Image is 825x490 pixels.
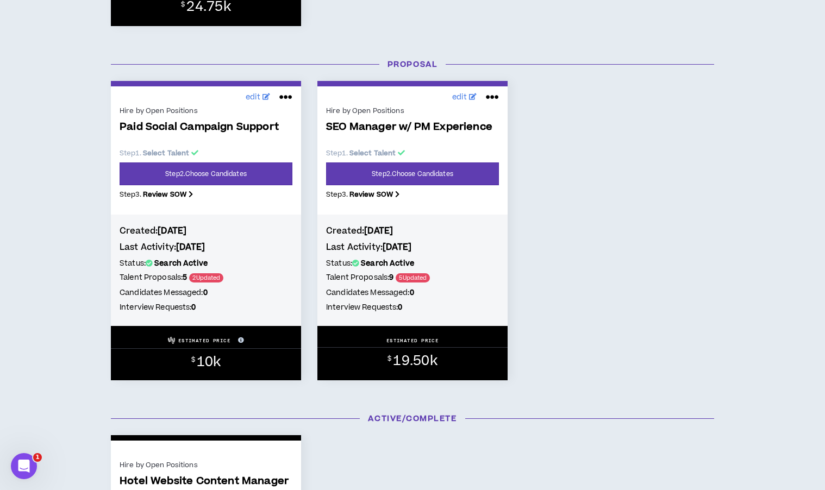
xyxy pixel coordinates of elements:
p: Step 3 . [120,190,292,199]
a: edit [243,89,273,106]
div: Hire by Open Positions [120,460,292,470]
h5: Talent Proposals: [120,272,292,284]
b: Select Talent [143,148,190,158]
span: 19.50k [393,351,437,370]
a: Step2.Choose Candidates [120,162,292,185]
h4: Last Activity: [120,241,292,253]
p: Step 3 . [326,190,499,199]
sup: $ [387,354,391,363]
iframe: Intercom live chat [11,453,37,479]
b: 5 [183,272,187,283]
b: Select Talent [349,148,396,158]
div: Hire by Open Positions [120,106,292,116]
p: Step 1 . [326,148,499,158]
h5: Talent Proposals: [326,272,499,284]
h4: Last Activity: [326,241,499,253]
b: Review SOW [349,190,393,199]
div: Hire by Open Positions [326,106,499,116]
span: 5 Updated [396,273,430,282]
h3: Active/Complete [103,413,722,424]
h3: Proposal [103,59,722,70]
h5: Interview Requests: [120,301,292,313]
b: Search Active [154,258,208,269]
b: [DATE] [364,225,393,237]
b: [DATE] [383,241,411,253]
p: ESTIMATED PRICE [178,337,231,344]
span: 10k [197,353,221,372]
h5: Candidates Messaged: [326,287,499,299]
h5: Status: [326,257,499,269]
sup: $ [191,355,195,365]
a: Step2.Choose Candidates [326,162,499,185]
b: 9 [389,272,393,283]
img: Wripple [168,337,175,344]
span: edit [452,92,467,103]
h5: Status: [120,257,292,269]
span: edit [246,92,260,103]
h4: Created: [326,225,499,237]
b: Search Active [361,258,414,269]
b: 0 [398,302,402,313]
p: ESTIMATED PRICE [386,337,439,344]
span: Hotel Website Content Manager [120,475,292,488]
span: SEO Manager w/ PM Experience [326,121,499,134]
h5: Candidates Messaged: [120,287,292,299]
h4: Created: [120,225,292,237]
span: Paid Social Campaign Support [120,121,292,134]
a: edit [449,89,479,106]
b: [DATE] [176,241,205,253]
b: 0 [191,302,196,313]
h5: Interview Requests: [326,301,499,313]
b: Review SOW [143,190,186,199]
b: 0 [410,287,414,298]
span: 1 [33,453,42,462]
b: [DATE] [158,225,186,237]
p: Step 1 . [120,148,292,158]
span: 2 Updated [189,273,223,282]
b: 0 [203,287,208,298]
